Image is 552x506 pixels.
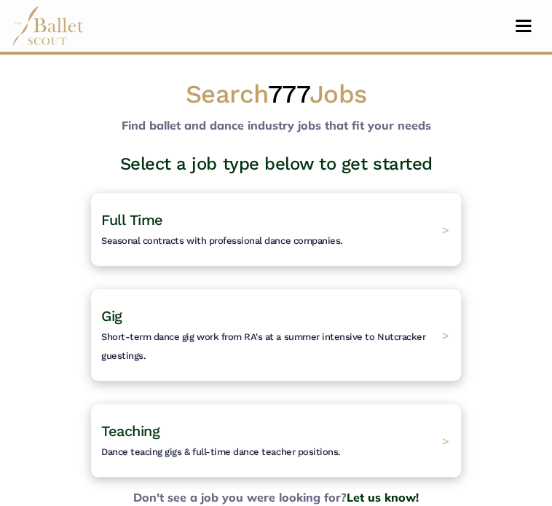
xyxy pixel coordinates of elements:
[101,235,343,246] span: Seasonal contracts with professional dance companies.
[91,289,461,381] a: GigShort-term dance gig work from RA's at a summer intensive to Nutcracker guestings. >
[101,331,425,361] span: Short-term dance gig work from RA's at a summer intensive to Nutcracker guestings.
[101,307,122,325] span: Gig
[101,446,341,457] span: Dance teacing gigs & full-time dance teacher positions.
[79,153,473,175] h3: Select a job type below to get started
[91,404,461,477] a: TeachingDance teacing gigs & full-time dance teacher positions. >
[268,79,309,108] span: 777
[442,328,449,342] span: >
[347,490,419,505] a: Let us know!
[101,422,159,440] span: Teaching
[122,118,431,133] b: Find ballet and dance industry jobs that fit your needs
[101,211,163,229] span: Full Time
[91,193,461,266] a: Full TimeSeasonal contracts with professional dance companies. >
[442,433,449,448] span: >
[442,222,449,237] span: >
[91,78,461,111] h1: Search Jobs
[506,19,540,33] button: Toggle navigation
